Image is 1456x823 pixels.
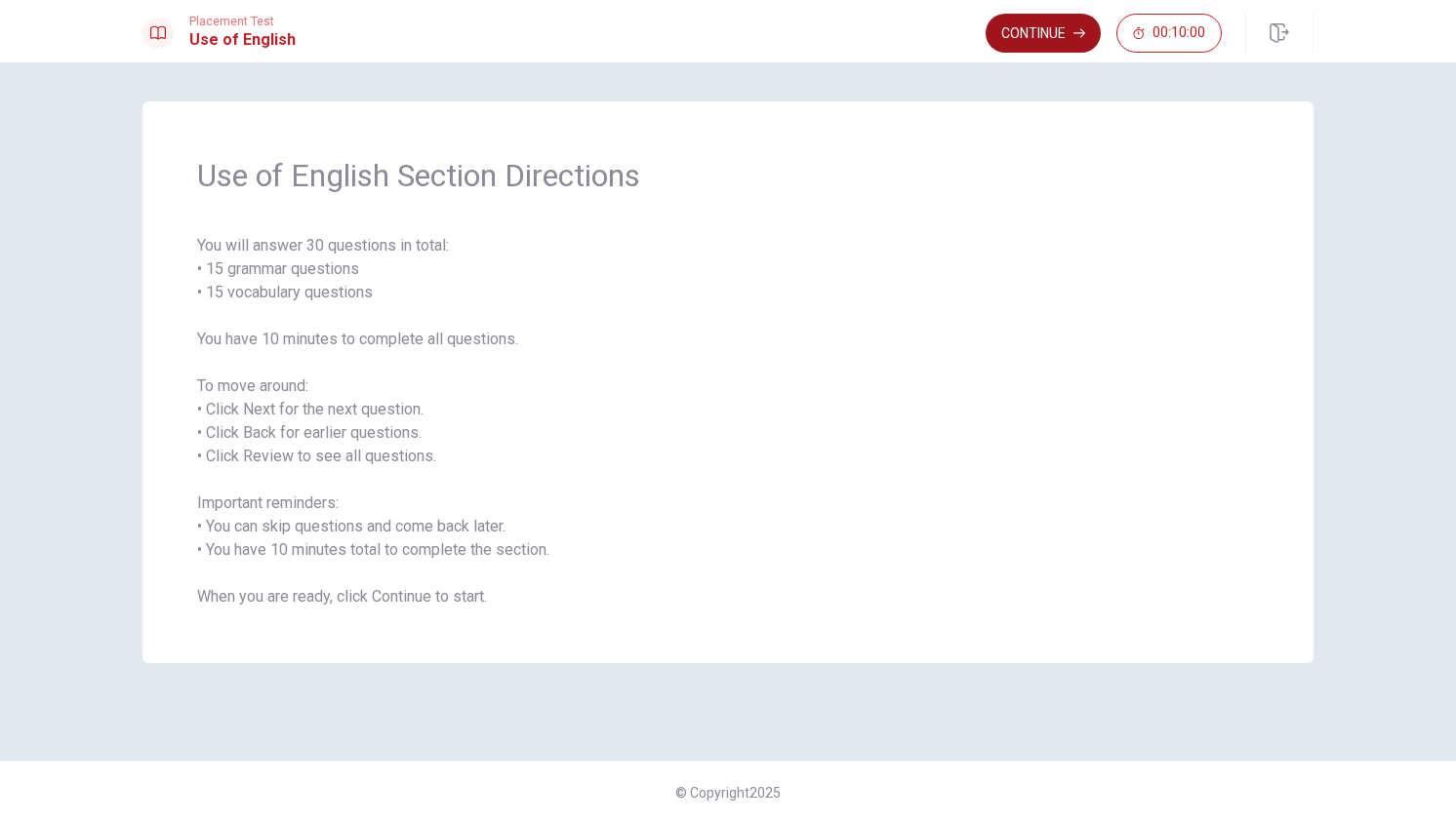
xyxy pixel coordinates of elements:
[189,15,296,28] span: Placement Test
[986,14,1101,53] button: Continue
[675,785,781,801] span: © Copyright 2025
[189,28,296,52] h1: Use of English
[1153,25,1205,41] span: 00:10:00
[1116,14,1222,53] button: 00:10:00
[197,156,1259,195] span: Use of English Section Directions
[197,234,1259,608] span: You will answer 30 questions in total: • 15 grammar questions • 15 vocabulary questions You have ...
